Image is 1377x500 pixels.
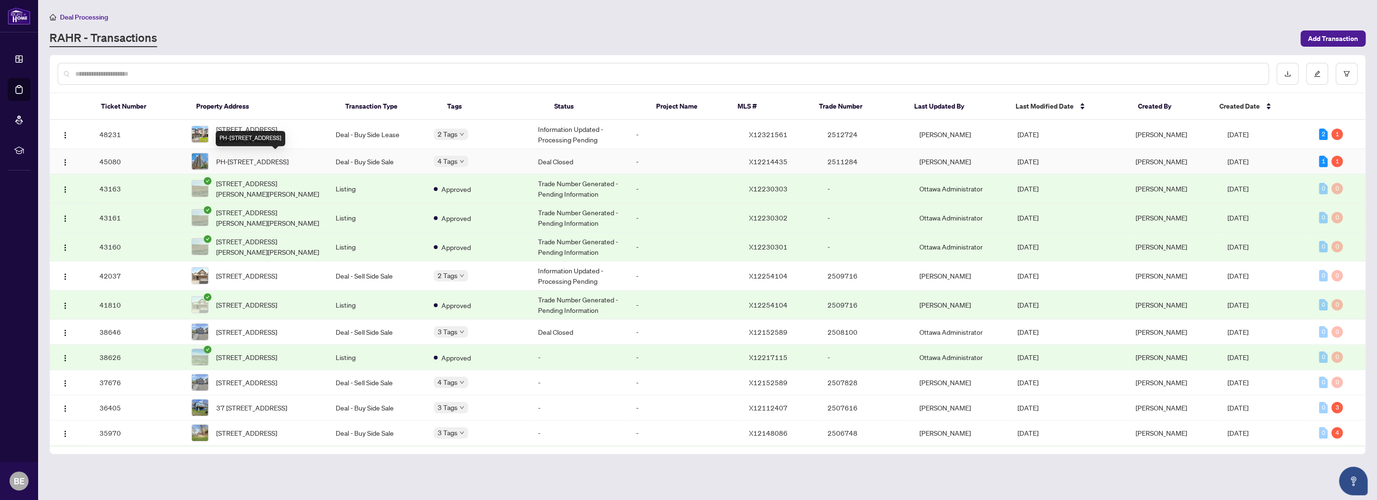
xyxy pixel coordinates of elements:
[749,403,788,412] span: X12112407
[216,377,277,388] span: [STREET_ADDRESS]
[192,400,208,416] img: thumbnail-img
[459,132,464,137] span: down
[1212,93,1307,120] th: Created Date
[811,93,907,120] th: Trade Number
[912,149,1010,174] td: [PERSON_NAME]
[216,352,277,362] span: [STREET_ADDRESS]
[530,370,629,395] td: -
[1306,63,1328,85] button: edit
[438,129,458,140] span: 2 Tags
[1319,156,1327,167] div: 1
[749,157,788,166] span: X12214435
[438,270,458,281] span: 2 Tags
[92,370,184,395] td: 37676
[50,30,157,47] a: RAHR - Transactions
[547,93,649,120] th: Status
[820,320,912,345] td: 2508100
[192,153,208,170] img: thumbnail-img
[459,430,464,435] span: down
[530,232,629,261] td: Trade Number Generated - Pending Information
[441,300,471,310] span: Approved
[1319,241,1327,252] div: 0
[459,273,464,278] span: down
[530,120,629,149] td: Information Updated - Processing Pending
[1136,157,1187,166] span: [PERSON_NAME]
[189,93,338,120] th: Property Address
[438,427,458,438] span: 3 Tags
[629,120,741,149] td: -
[216,428,277,438] span: [STREET_ADDRESS]
[749,271,788,280] span: X12254104
[61,302,69,310] img: Logo
[1227,429,1248,437] span: [DATE]
[1018,378,1038,387] span: [DATE]
[749,429,788,437] span: X12148086
[1018,353,1038,361] span: [DATE]
[192,126,208,142] img: thumbnail-img
[192,210,208,226] img: thumbnail-img
[328,232,426,261] td: Listing
[1136,130,1187,139] span: [PERSON_NAME]
[92,420,184,446] td: 35970
[912,370,1010,395] td: [PERSON_NAME]
[1227,403,1248,412] span: [DATE]
[629,232,741,261] td: -
[820,120,912,149] td: 2512724
[58,350,73,365] button: Logo
[58,400,73,415] button: Logo
[1018,271,1038,280] span: [DATE]
[438,326,458,337] span: 3 Tags
[820,345,912,370] td: -
[1331,156,1343,167] div: 1
[328,370,426,395] td: Deal - Sell Side Sale
[441,213,471,223] span: Approved
[204,235,211,243] span: check-circle
[1331,427,1343,439] div: 4
[328,320,426,345] td: Deal - Sell Side Sale
[1277,63,1298,85] button: download
[92,320,184,345] td: 38646
[93,93,189,120] th: Ticket Number
[92,395,184,420] td: 36405
[730,93,811,120] th: MLS #
[204,206,211,214] span: check-circle
[58,268,73,283] button: Logo
[1136,271,1187,280] span: [PERSON_NAME]
[1331,351,1343,363] div: 0
[1136,403,1187,412] span: [PERSON_NAME]
[749,328,788,336] span: X12152589
[1227,157,1248,166] span: [DATE]
[58,127,73,142] button: Logo
[530,395,629,420] td: -
[749,353,788,361] span: X12217115
[14,474,25,488] span: BE
[1136,213,1187,222] span: [PERSON_NAME]
[629,320,741,345] td: -
[1018,300,1038,309] span: [DATE]
[1331,270,1343,281] div: 0
[649,93,730,120] th: Project Name
[50,14,56,20] span: home
[92,174,184,203] td: 43163
[1314,70,1320,77] span: edit
[820,370,912,395] td: 2507828
[912,203,1010,232] td: Ottawa Administrator
[1227,300,1248,309] span: [DATE]
[216,270,277,281] span: [STREET_ADDRESS]
[1339,467,1367,495] button: Open asap
[912,345,1010,370] td: Ottawa Administrator
[8,7,30,25] img: logo
[92,120,184,149] td: 48231
[1300,30,1366,47] button: Add Transaction
[216,156,289,167] span: PH-[STREET_ADDRESS]
[820,232,912,261] td: -
[459,159,464,164] span: down
[438,156,458,167] span: 4 Tags
[328,174,426,203] td: Listing
[820,174,912,203] td: -
[192,239,208,255] img: thumbnail-img
[328,395,426,420] td: Deal - Buy Side Sale
[1331,326,1343,338] div: 0
[820,261,912,290] td: 2509716
[629,174,741,203] td: -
